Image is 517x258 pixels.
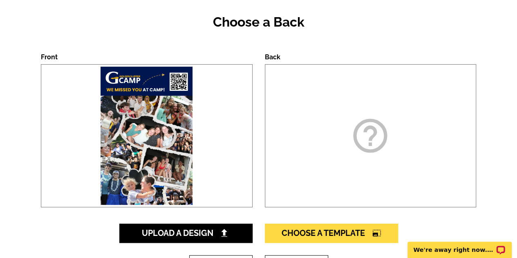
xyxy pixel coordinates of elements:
span: Choose A Template [282,228,381,238]
img: large-thumb.jpg [98,65,195,207]
label: Front [41,53,58,61]
a: Upload A Design [119,224,253,243]
h2: Choose a Back [41,14,476,30]
i: photo_size_select_large [372,229,381,237]
span: Upload A Design [142,228,230,238]
a: Choose A Templatephoto_size_select_large [265,224,398,243]
iframe: LiveChat chat widget [402,232,517,258]
i: help_outline [350,115,391,156]
label: Back [265,53,280,61]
